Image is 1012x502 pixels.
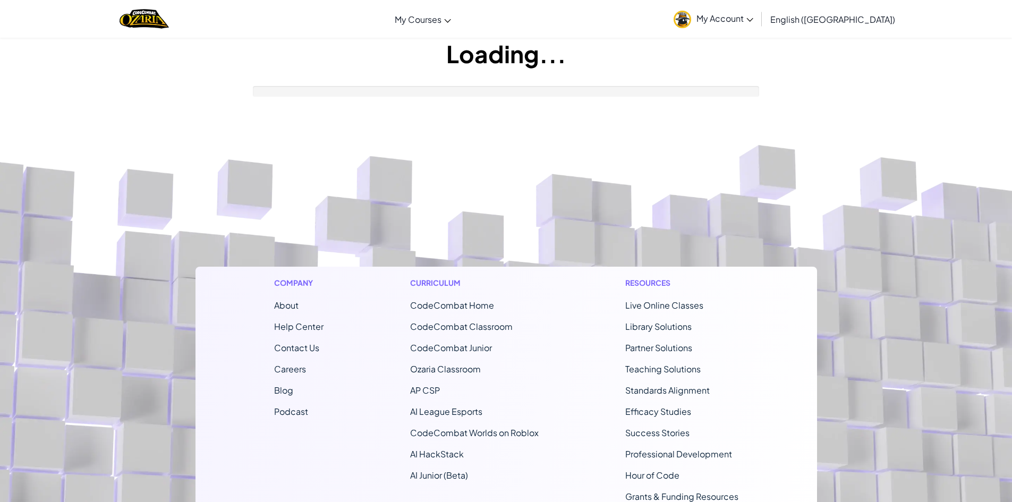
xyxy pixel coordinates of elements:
[274,277,324,288] h1: Company
[625,470,679,481] a: Hour of Code
[410,321,513,332] a: CodeCombat Classroom
[274,385,293,396] a: Blog
[410,342,492,353] a: CodeCombat Junior
[625,427,690,438] a: Success Stories
[625,385,710,396] a: Standards Alignment
[625,363,701,375] a: Teaching Solutions
[274,363,306,375] a: Careers
[274,342,319,353] span: Contact Us
[410,427,539,438] a: CodeCombat Worlds on Roblox
[395,14,441,25] span: My Courses
[770,14,895,25] span: English ([GEOGRAPHIC_DATA])
[625,448,732,460] a: Professional Development
[274,300,299,311] a: About
[625,406,691,417] a: Efficacy Studies
[625,277,738,288] h1: Resources
[696,13,753,24] span: My Account
[410,300,494,311] span: CodeCombat Home
[410,385,440,396] a: AP CSP
[410,470,468,481] a: AI Junior (Beta)
[410,277,539,288] h1: Curriculum
[274,406,308,417] a: Podcast
[625,491,738,502] a: Grants & Funding Resources
[410,448,464,460] a: AI HackStack
[625,300,703,311] a: Live Online Classes
[410,406,482,417] a: AI League Esports
[668,2,759,36] a: My Account
[120,8,169,30] a: Ozaria by CodeCombat logo
[625,342,692,353] a: Partner Solutions
[410,363,481,375] a: Ozaria Classroom
[120,8,169,30] img: Home
[389,5,456,33] a: My Courses
[674,11,691,28] img: avatar
[274,321,324,332] a: Help Center
[765,5,900,33] a: English ([GEOGRAPHIC_DATA])
[625,321,692,332] a: Library Solutions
